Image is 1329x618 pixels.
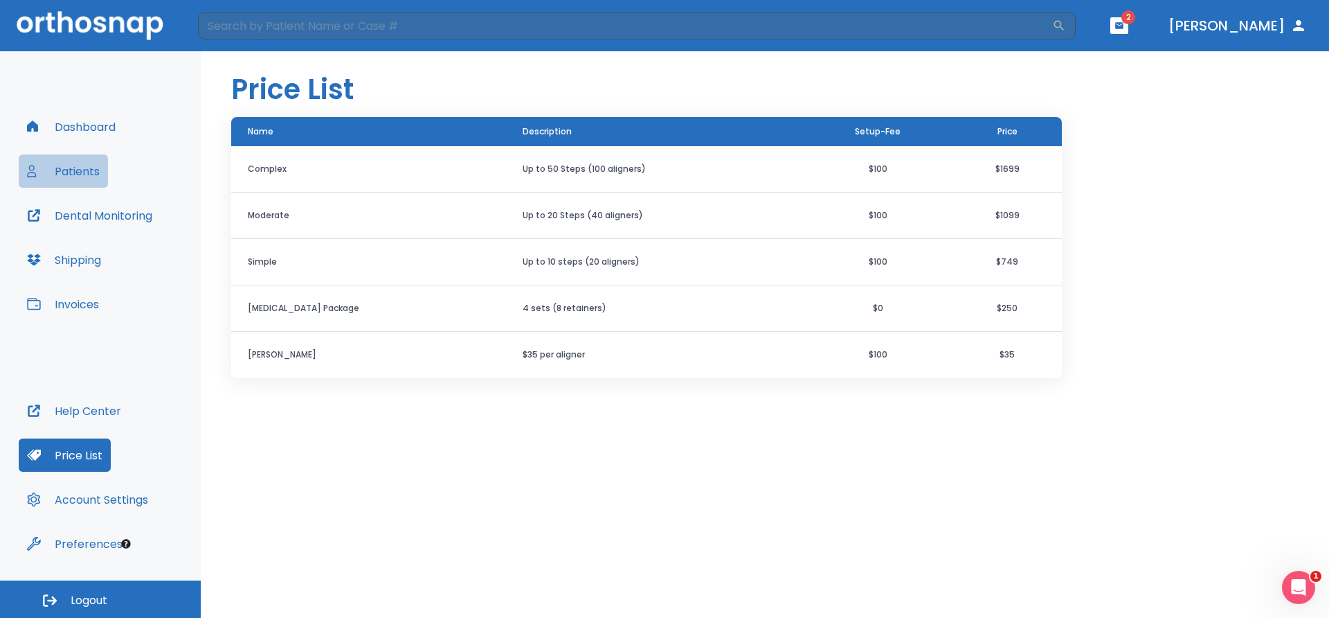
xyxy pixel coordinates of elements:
td: Up to 10 steps (20 aligners) [506,239,803,285]
td: $100 [803,332,952,378]
td: $1099 [952,193,1062,239]
span: 2 [1121,10,1135,24]
button: Shipping [19,243,109,276]
button: Patients [19,154,108,188]
span: 1 [1310,571,1321,582]
th: Description [506,117,803,147]
input: Search by Patient Name or Case # [198,12,1052,39]
h1: Price List [231,69,354,110]
button: Account Settings [19,483,156,516]
td: Up to 20 Steps (40 aligners) [506,193,803,239]
button: Dental Monitoring [19,199,161,232]
img: Orthosnap [17,11,163,39]
td: $250 [952,285,1062,332]
div: Tooltip anchor [120,538,132,550]
td: $749 [952,239,1062,285]
th: [MEDICAL_DATA] Package [231,285,506,332]
button: Invoices [19,288,107,321]
iframe: Intercom live chat [1282,571,1315,604]
th: Complex [231,146,506,193]
table: price table [231,117,1062,378]
td: $100 [803,146,952,193]
button: Help Center [19,394,129,427]
th: [PERSON_NAME] [231,332,506,378]
th: Name [231,117,506,147]
th: Price [952,117,1062,147]
button: Price List [19,439,111,472]
td: $35 per aligner [506,332,803,378]
td: Up to 50 Steps (100 aligners) [506,146,803,193]
td: 4 sets (8 retainers) [506,285,803,332]
button: Preferences [19,527,131,560]
th: Setup-Fee [803,117,952,147]
th: Moderate [231,193,506,239]
td: $100 [803,239,952,285]
button: [PERSON_NAME] [1163,13,1312,38]
td: $100 [803,193,952,239]
td: $0 [803,285,952,332]
th: Simple [231,239,506,285]
td: $35 [952,332,1062,378]
span: Logout [71,593,107,608]
button: Dashboard [19,110,124,143]
td: $1699 [952,146,1062,193]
